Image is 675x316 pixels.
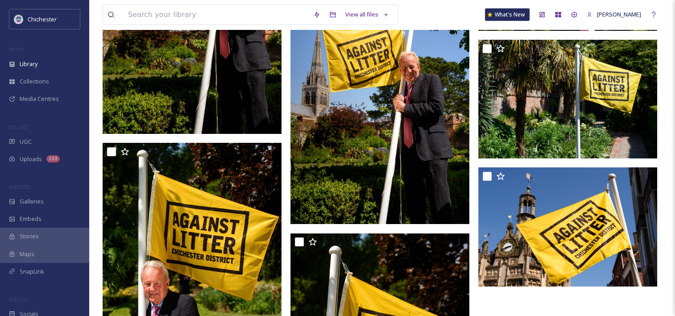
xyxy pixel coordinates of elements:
span: [PERSON_NAME] [597,10,641,18]
a: What's New [485,8,530,21]
img: ext_1747226475.318807_allan@allanhutchings.com-060704-410-CDC_LITTER.jpg [478,167,657,287]
span: Collections [20,77,49,86]
img: ext_1747226475.366665_allan@allanhutchings.com-060704-387-CDC_LITTER.jpg [478,40,657,159]
span: Maps [20,250,34,258]
span: Media Centres [20,95,59,103]
span: Galleries [20,197,44,206]
span: SnapLink [20,267,44,276]
span: UGC [20,137,32,146]
a: [PERSON_NAME] [582,6,646,23]
img: Logo_of_Chichester_District_Council.png [14,15,23,24]
span: COLLECT [9,124,28,130]
span: Stories [20,232,39,241]
div: 233 [46,155,60,162]
span: MEDIA [9,46,25,53]
input: Search your library [124,5,309,25]
span: Uploads [20,155,42,163]
span: Library [20,60,37,68]
span: SOCIALS [9,296,27,303]
span: WIDGETS [9,183,29,190]
a: View all files [341,6,393,23]
span: Embeds [20,215,41,223]
span: Chichester [28,15,57,23]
